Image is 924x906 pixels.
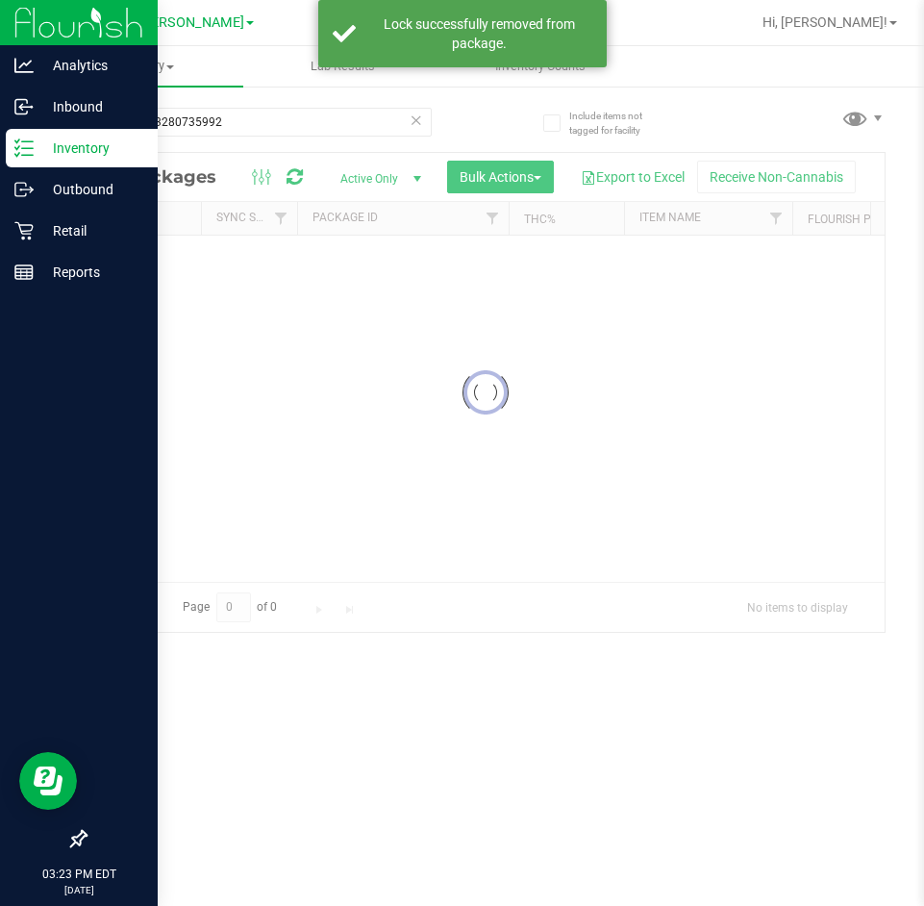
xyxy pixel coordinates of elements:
p: 03:23 PM EDT [9,866,149,883]
inline-svg: Reports [14,263,34,282]
span: Clear [410,108,423,133]
p: Retail [34,219,149,242]
inline-svg: Inbound [14,97,34,116]
inline-svg: Analytics [14,56,34,75]
inline-svg: Inventory [14,138,34,158]
span: Include items not tagged for facility [569,109,665,138]
p: [DATE] [9,883,149,897]
p: Reports [34,261,149,284]
span: [PERSON_NAME] [138,14,244,31]
input: Search Package ID, Item Name, SKU, Lot or Part Number... [85,108,432,137]
a: Lab Results [243,46,440,87]
inline-svg: Retail [14,221,34,240]
div: Lock successfully removed from package. [366,14,592,53]
span: Hi, [PERSON_NAME]! [762,14,887,30]
p: Inventory [34,137,149,160]
inline-svg: Outbound [14,180,34,199]
p: Outbound [34,178,149,201]
p: Inbound [34,95,149,118]
iframe: Resource center [19,752,77,810]
span: Lab Results [285,58,401,75]
p: Analytics [34,54,149,77]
